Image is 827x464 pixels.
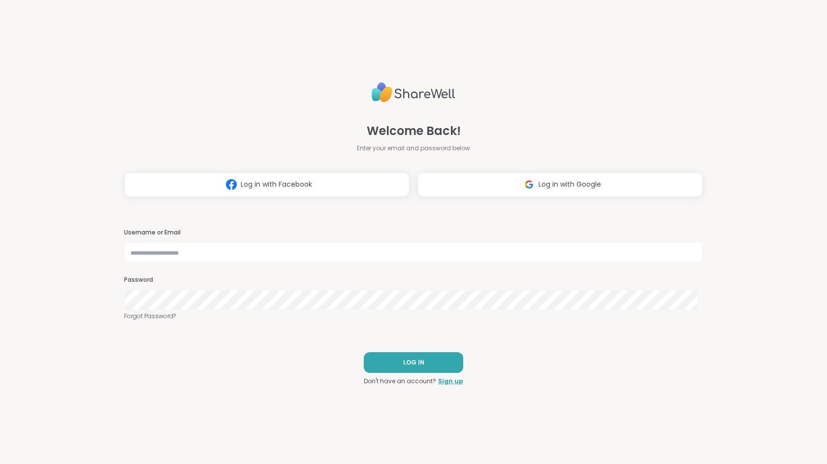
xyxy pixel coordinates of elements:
h3: Username or Email [124,229,703,237]
img: ShareWell Logo [372,78,455,106]
button: LOG IN [364,352,463,373]
img: ShareWell Logomark [222,175,241,194]
button: Log in with Google [417,172,703,197]
a: Sign up [438,377,463,386]
span: Log in with Facebook [241,179,312,190]
a: Forgot Password? [124,312,703,321]
span: LOG IN [403,358,424,367]
span: Don't have an account? [364,377,436,386]
button: Log in with Facebook [124,172,410,197]
span: Enter your email and password below [357,144,470,153]
span: Log in with Google [539,179,601,190]
span: Welcome Back! [367,122,461,140]
h3: Password [124,276,703,284]
img: ShareWell Logomark [520,175,539,194]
